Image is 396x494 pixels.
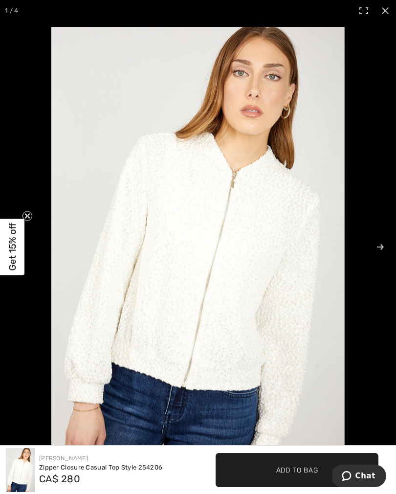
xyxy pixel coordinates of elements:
[332,465,386,489] iframe: Opens a widget where you can chat to one of our agents
[51,27,345,467] img: frank-lyman-jackets-blazers-winter-white_254206_2_8b2a_details.jpg
[39,455,88,462] a: [PERSON_NAME]
[216,453,378,487] button: Add to Bag
[6,448,35,492] img: Zipper Closure Casual Top Style 254206
[39,463,162,472] div: Zipper Closure Casual Top Style 254206
[39,473,80,485] span: CA$ 280
[22,211,32,221] button: Close teaser
[7,223,18,271] span: Get 15% off
[276,465,318,475] span: Add to Bag
[357,223,391,271] button: Next (arrow right)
